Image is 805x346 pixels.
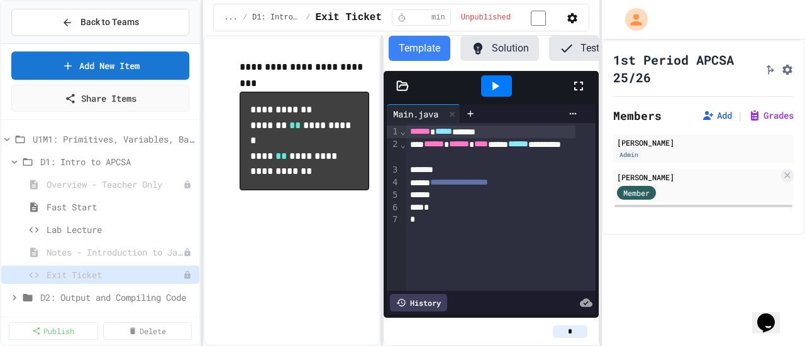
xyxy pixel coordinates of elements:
a: Add New Item [11,51,189,80]
button: Tests [549,36,614,61]
button: Solution [460,36,539,61]
span: D3-4: Variables and Input [40,313,194,327]
a: Publish [9,322,98,340]
span: min [431,13,445,23]
span: Exit Ticket [47,268,183,281]
div: Main.java [387,104,460,123]
span: Lab Lecture [47,223,194,236]
div: 6 [387,202,399,214]
div: History [390,294,447,311]
span: Exit Ticket [315,10,382,25]
div: [PERSON_NAME] [617,171,779,183]
div: Unpublished [183,248,192,257]
div: 5 [387,189,399,202]
div: 3 [387,164,399,176]
div: 7 [387,214,399,226]
button: Assignment Settings [781,61,794,76]
span: ... [224,13,238,23]
div: Main.java [387,107,445,121]
div: My Account [612,5,651,34]
span: Fold line [399,126,406,136]
button: Back to Teams [11,9,189,36]
span: / [243,13,247,23]
button: Template [389,36,450,61]
span: Notes - Introduction to Java Programming [47,246,183,259]
span: Unpublished [461,13,511,23]
div: [PERSON_NAME] [617,137,790,148]
span: U1M1: Primitives, Variables, Basic I/O [33,132,194,146]
a: Share Items [11,85,189,112]
div: 2 [387,138,399,164]
div: Admin [617,149,641,160]
span: Fold line [399,139,406,149]
span: Back to Teams [80,16,139,29]
iframe: chat widget [752,296,792,333]
input: publish toggle [516,11,561,26]
span: | [737,108,743,123]
h1: 1st Period APCSA 25/26 [613,51,758,86]
span: / [306,13,310,23]
div: Unpublished [183,271,192,279]
span: Fast Start [47,200,194,214]
div: 4 [387,176,399,189]
button: Grades [748,109,794,122]
span: Member [623,187,650,198]
div: 1 [387,126,399,138]
button: Add [702,109,732,122]
span: D1: Intro to APCSA [252,13,301,23]
button: Click to see fork details [763,61,776,76]
h2: Members [613,107,662,124]
span: D1: Intro to APCSA [40,155,194,168]
div: Unpublished [183,180,192,189]
span: D2: Output and Compiling Code [40,291,194,304]
a: Delete [103,322,192,340]
span: Overview - Teacher Only [47,178,183,191]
